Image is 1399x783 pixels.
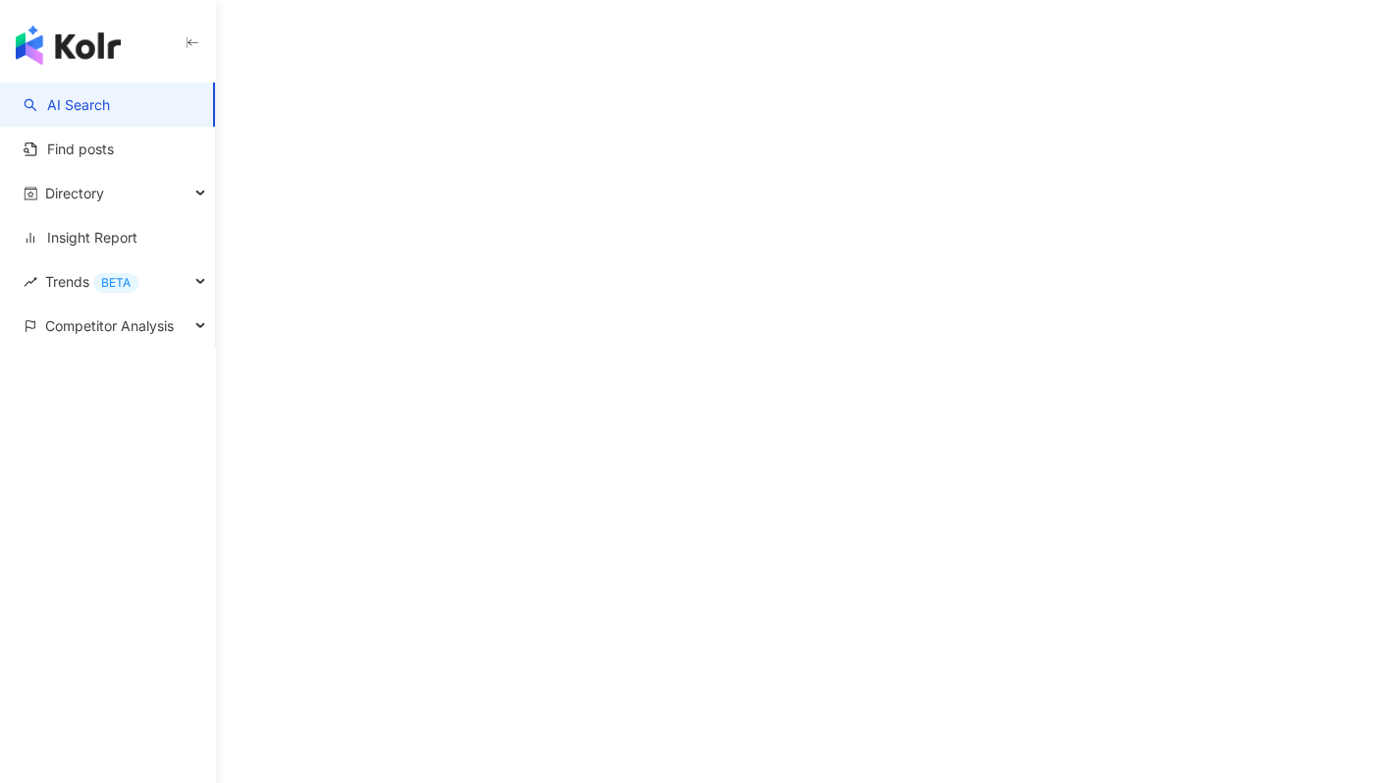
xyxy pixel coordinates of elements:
span: rise [24,275,37,289]
a: Find posts [24,140,114,159]
a: Insight Report [24,228,137,248]
div: BETA [93,273,138,293]
span: Directory [45,171,104,215]
img: logo [16,26,121,65]
span: Competitor Analysis [45,304,174,348]
span: Trends [45,259,138,304]
a: searchAI Search [24,95,110,115]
